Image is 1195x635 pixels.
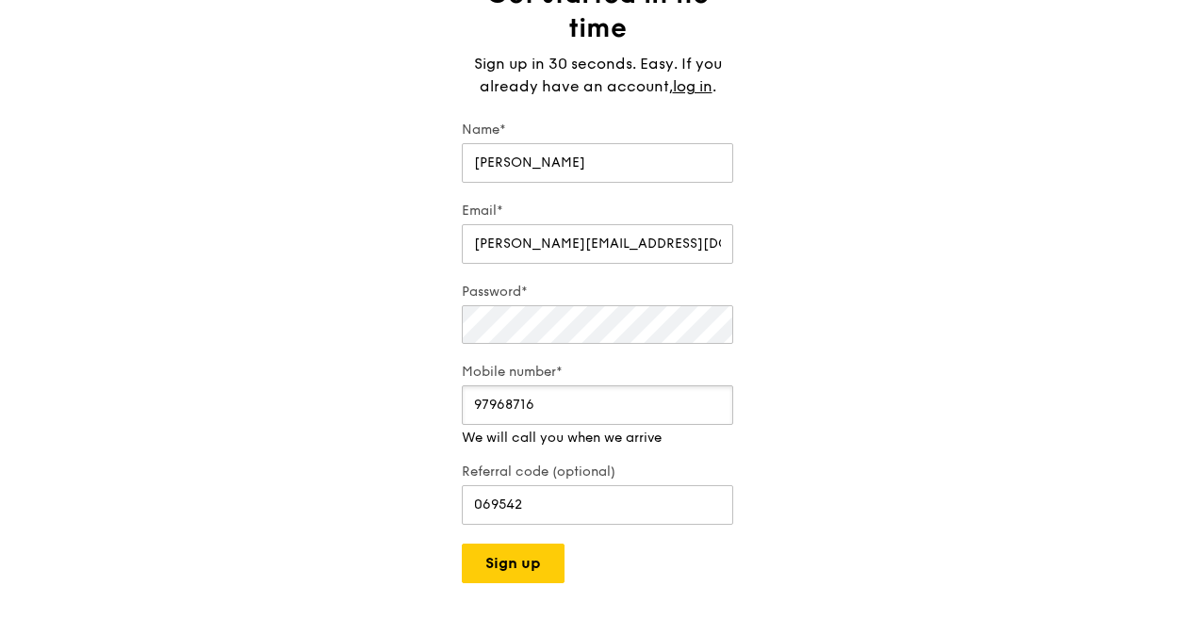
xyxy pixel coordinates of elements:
a: log in [673,75,712,98]
label: Password* [462,283,733,301]
span: . [712,77,716,95]
label: Email* [462,202,733,220]
button: Sign up [462,544,565,583]
label: Name* [462,121,733,139]
label: Mobile number* [462,363,733,382]
span: Sign up in 30 seconds. Easy. If you already have an account, [474,55,722,95]
div: We will call you when we arrive [462,429,733,448]
label: Referral code (optional) [462,463,733,481]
